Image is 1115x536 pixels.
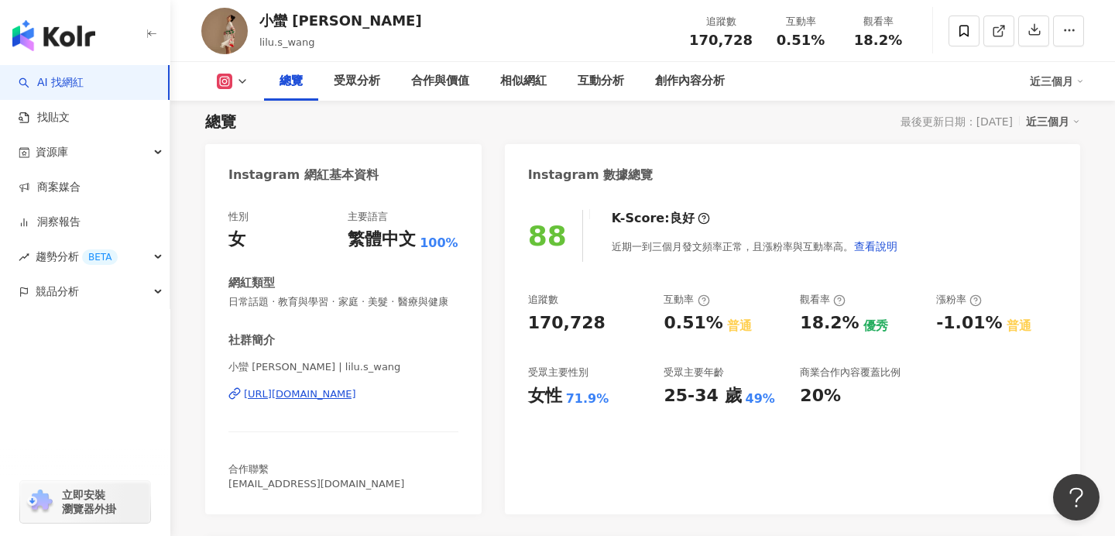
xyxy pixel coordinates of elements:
span: 競品分析 [36,274,79,309]
span: 查看說明 [854,240,897,253]
div: 20% [800,384,841,408]
div: 88 [528,220,567,252]
div: 性別 [228,210,249,224]
div: 觀看率 [849,14,907,29]
div: K-Score : [612,210,710,227]
div: 受眾分析 [334,72,380,91]
div: 創作內容分析 [655,72,725,91]
a: chrome extension立即安裝 瀏覽器外掛 [20,481,150,523]
div: 受眾主要性別 [528,366,588,380]
div: 主要語言 [348,210,388,224]
div: BETA [82,249,118,265]
a: [URL][DOMAIN_NAME] [228,387,458,401]
div: 小蠻 [PERSON_NAME] [259,11,422,30]
a: searchAI 找網紅 [19,75,84,91]
div: 觀看率 [800,293,846,307]
div: 0.51% [664,311,722,335]
div: 170,728 [528,311,606,335]
span: 100% [420,235,458,252]
div: 互動率 [771,14,830,29]
a: 洞察報告 [19,215,81,230]
div: 追蹤數 [528,293,558,307]
a: 找貼文 [19,110,70,125]
div: 總覽 [205,111,236,132]
div: 漲粉率 [936,293,982,307]
span: 趨勢分析 [36,239,118,274]
div: 女 [228,228,245,252]
div: 49% [746,390,775,407]
div: 商業合作內容覆蓋比例 [800,366,901,380]
div: 追蹤數 [689,14,753,29]
span: 立即安裝 瀏覽器外掛 [62,488,116,516]
span: 小蠻 [PERSON_NAME] | lilu.s_wang [228,360,458,374]
div: 近三個月 [1030,69,1084,94]
span: 日常話題 · 教育與學習 · 家庭 · 美髮 · 醫療與健康 [228,295,458,309]
span: 合作聯繫 [EMAIL_ADDRESS][DOMAIN_NAME] [228,463,404,489]
div: 近期一到三個月發文頻率正常，且漲粉率與互動率高。 [612,231,898,262]
span: rise [19,252,29,263]
div: 女性 [528,384,562,408]
div: 繁體中文 [348,228,416,252]
div: 網紅類型 [228,275,275,291]
img: chrome extension [25,490,55,514]
div: -1.01% [936,311,1002,335]
div: 受眾主要年齡 [664,366,724,380]
span: 18.2% [854,33,902,48]
span: lilu.s_wang [259,36,315,48]
div: 互動率 [664,293,709,307]
a: 商案媒合 [19,180,81,195]
div: 25-34 歲 [664,384,741,408]
span: 0.51% [777,33,825,48]
div: 合作與價值 [411,72,469,91]
div: 相似網紅 [500,72,547,91]
div: 總覽 [280,72,303,91]
span: 170,728 [689,32,753,48]
div: 互動分析 [578,72,624,91]
button: 查看說明 [853,231,898,262]
div: 普通 [727,318,752,335]
div: 社群簡介 [228,332,275,349]
div: 71.9% [566,390,609,407]
div: 普通 [1007,318,1031,335]
span: 資源庫 [36,135,68,170]
div: 良好 [670,210,695,227]
div: 近三個月 [1026,112,1080,132]
iframe: Help Scout Beacon - Open [1053,474,1100,521]
div: 最後更新日期：[DATE] [901,115,1013,128]
div: Instagram 網紅基本資料 [228,167,379,184]
img: logo [12,20,95,51]
div: 優秀 [863,318,888,335]
div: Instagram 數據總覽 [528,167,654,184]
div: [URL][DOMAIN_NAME] [244,387,356,401]
img: KOL Avatar [201,8,248,54]
div: 18.2% [800,311,859,335]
